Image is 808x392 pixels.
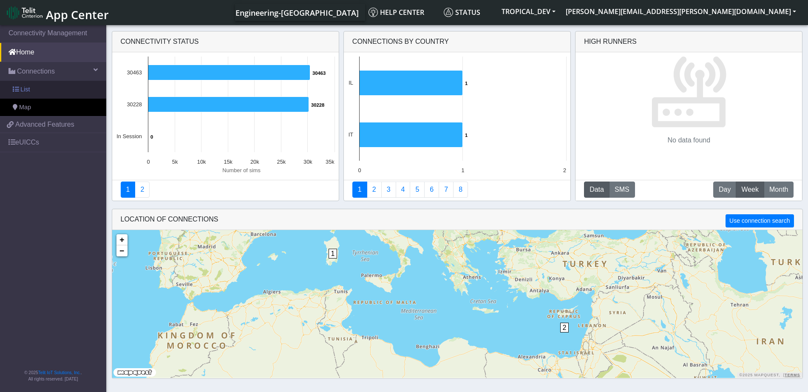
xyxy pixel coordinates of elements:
a: Help center [365,4,440,21]
a: Connectivity status [121,182,136,198]
text: 0 [358,167,361,173]
span: Status [444,8,480,17]
text: 30463 [312,71,326,76]
text: 30k [303,159,312,165]
span: Connections [17,66,55,77]
button: Month [764,182,794,198]
button: Day [713,182,736,198]
a: Usage by Carrier [410,182,425,198]
a: Zoom in [116,234,128,245]
div: LOCATION OF CONNECTIONS [112,209,802,230]
div: Connections By Country [344,31,570,52]
text: In Session [116,133,142,139]
a: Zero Session [439,182,454,198]
text: 2 [563,167,566,173]
div: High Runners [584,37,637,47]
text: 10k [197,159,206,165]
a: Terms [785,373,800,377]
button: SMS [609,182,635,198]
text: 15k [224,159,232,165]
text: 5k [172,159,178,165]
img: knowledge.svg [369,8,378,17]
text: IT [348,131,353,138]
button: Data [584,182,610,198]
a: Connections By Carrier [396,182,411,198]
img: logo-telit-cinterion-gw-new.png [7,6,43,20]
a: Telit IoT Solutions, Inc. [38,370,81,375]
span: Week [741,185,759,195]
text: 0 [150,134,153,139]
span: Map [19,103,31,112]
img: No data found [651,52,727,128]
a: Connections By Country [352,182,367,198]
nav: Summary paging [352,182,562,198]
p: No data found [668,135,711,145]
span: List [20,85,30,94]
a: Not Connected for 30 days [453,182,468,198]
text: 30228 [127,101,142,108]
text: 30228 [311,102,324,108]
button: TROPICAL_DEV [496,4,561,19]
button: Use connection search [726,214,794,227]
a: App Center [7,3,108,22]
a: Your current platform instance [235,4,358,21]
div: Connectivity status [112,31,339,52]
text: 1 [465,133,468,138]
text: 1 [465,81,468,86]
a: Carrier [367,182,382,198]
a: Usage per Country [381,182,396,198]
span: Advanced Features [15,119,74,130]
span: Month [769,185,788,195]
text: Number of sims [222,167,261,173]
a: Status [440,4,496,21]
a: 14 Days Trend [424,182,439,198]
text: 25k [277,159,286,165]
div: 1 [329,249,337,274]
text: IL [349,80,353,86]
span: Day [719,185,731,195]
span: 2 [560,323,569,332]
nav: Summary paging [121,182,330,198]
span: App Center [46,7,109,23]
text: 20k [250,159,259,165]
img: status.svg [444,8,453,17]
span: Help center [369,8,424,17]
div: ©2025 MapQuest, | [737,372,802,378]
text: 30463 [127,69,142,76]
button: Week [736,182,764,198]
span: 1 [329,249,337,258]
text: 35k [326,159,335,165]
text: 1 [461,167,464,173]
a: Zoom out [116,245,128,256]
text: 0 [147,159,150,165]
a: Deployment status [135,182,150,198]
span: Engineering-[GEOGRAPHIC_DATA] [235,8,359,18]
button: [PERSON_NAME][EMAIL_ADDRESS][PERSON_NAME][DOMAIN_NAME] [561,4,801,19]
